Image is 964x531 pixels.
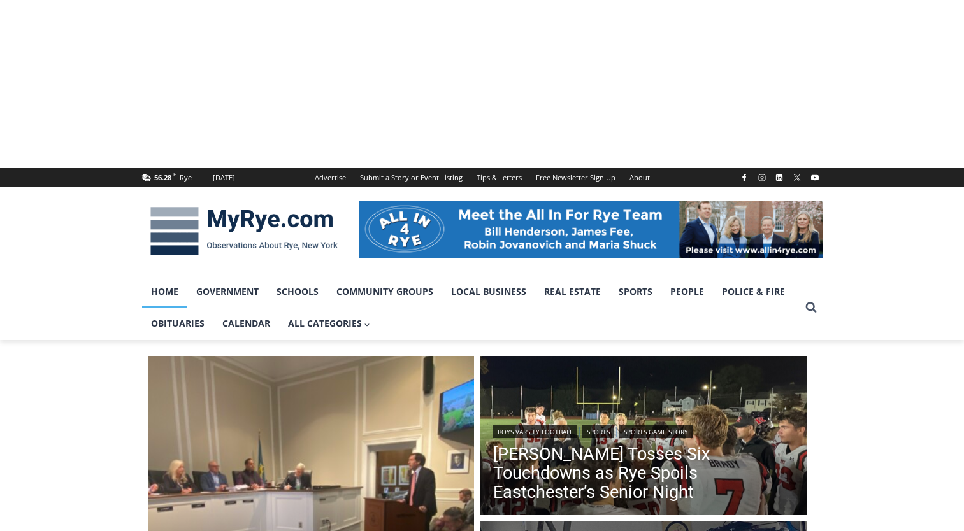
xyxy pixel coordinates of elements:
[619,425,693,438] a: Sports Game Story
[807,170,823,185] a: YouTube
[327,276,442,308] a: Community Groups
[493,423,794,438] div: | |
[142,198,346,264] img: MyRye.com
[308,168,353,187] a: Advertise
[470,168,529,187] a: Tips & Letters
[359,201,823,258] img: All in for Rye
[529,168,622,187] a: Free Newsletter Sign Up
[480,356,807,519] img: (PHOTO: The Rye Football team after their 48-23 Week Five win on October 10, 2025. Contributed.)
[180,172,192,183] div: Rye
[353,168,470,187] a: Submit a Story or Event Listing
[142,276,800,340] nav: Primary Navigation
[754,170,770,185] a: Instagram
[582,425,614,438] a: Sports
[480,356,807,519] a: Read More Miller Tosses Six Touchdowns as Rye Spoils Eastchester’s Senior Night
[737,170,752,185] a: Facebook
[288,316,371,330] span: All Categories
[493,444,794,502] a: [PERSON_NAME] Tosses Six Touchdowns as Rye Spoils Eastchester’s Senior Night
[661,276,713,308] a: People
[213,172,235,183] div: [DATE]
[213,308,279,339] a: Calendar
[789,170,805,185] a: X
[187,276,268,308] a: Government
[308,168,657,187] nav: Secondary Navigation
[173,171,176,178] span: F
[535,276,610,308] a: Real Estate
[442,276,535,308] a: Local Business
[279,308,380,339] a: All Categories
[610,276,661,308] a: Sports
[622,168,657,187] a: About
[800,296,823,319] button: View Search Form
[154,173,171,182] span: 56.28
[493,425,577,438] a: Boys Varsity Football
[142,308,213,339] a: Obituaries
[713,276,794,308] a: Police & Fire
[268,276,327,308] a: Schools
[772,170,787,185] a: Linkedin
[142,276,187,308] a: Home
